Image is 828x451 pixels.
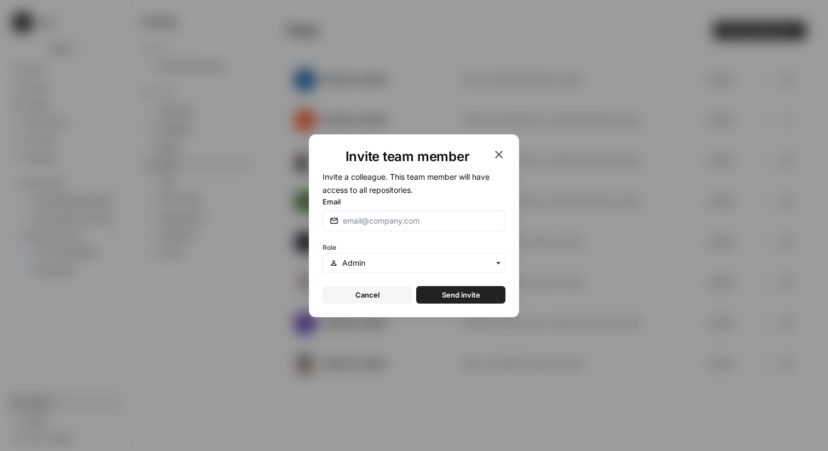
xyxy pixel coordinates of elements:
[442,289,480,300] span: Send invite
[323,243,336,252] span: Role
[323,148,492,165] h1: Invite team member
[323,286,412,304] button: Cancel
[343,215,498,226] input: email@company.com
[323,172,490,195] span: Invite a colleague. This team member will have access to all repositories.
[342,258,498,269] input: Admin
[355,289,380,300] span: Cancel
[323,196,505,207] label: Email
[416,286,505,304] button: Send invite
